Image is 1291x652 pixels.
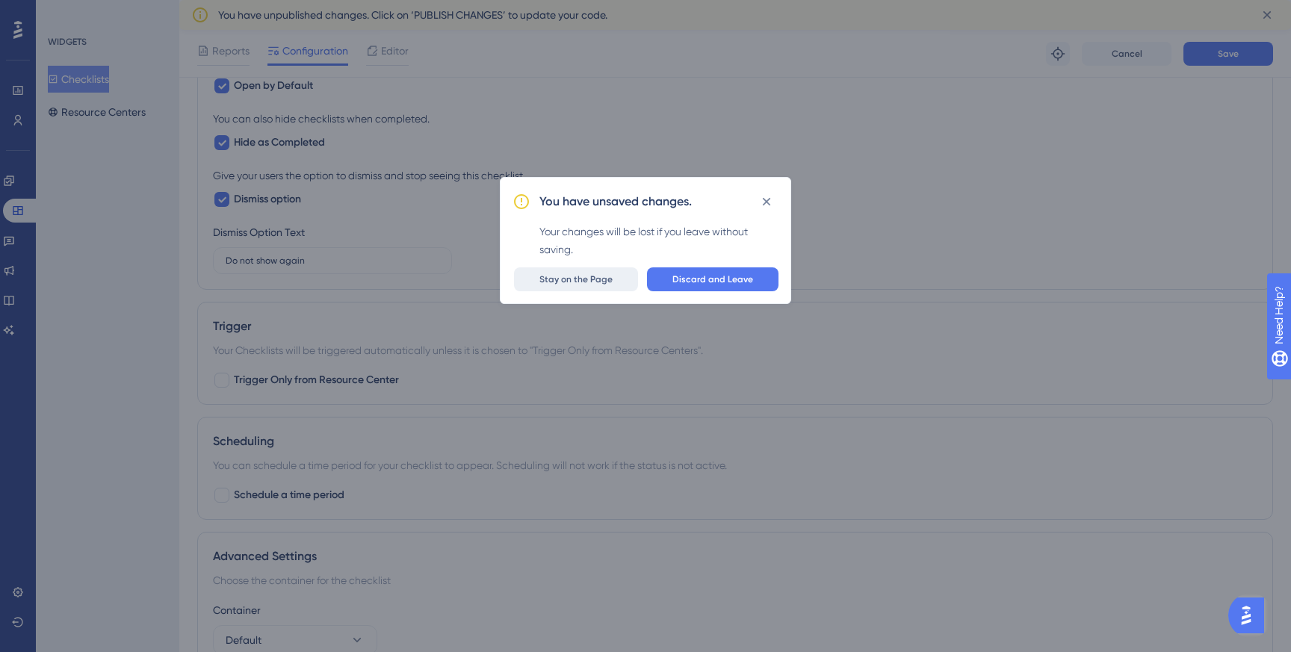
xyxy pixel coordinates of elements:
span: Discard and Leave [672,273,753,285]
h2: You have unsaved changes. [539,193,692,211]
span: Need Help? [35,4,93,22]
iframe: UserGuiding AI Assistant Launcher [1228,593,1273,638]
div: Your changes will be lost if you leave without saving. [539,223,778,258]
span: Stay on the Page [539,273,613,285]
